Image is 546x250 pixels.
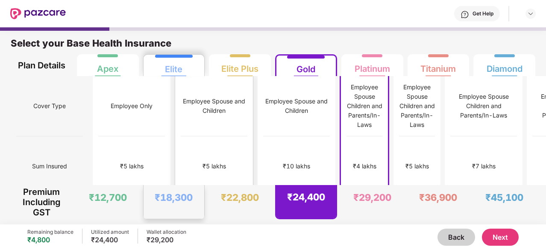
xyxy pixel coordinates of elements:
[97,57,118,74] div: Apex
[10,8,66,19] img: New Pazcare Logo
[111,101,153,111] div: Employee Only
[472,162,496,171] div: ₹7 lakhs
[485,191,523,203] div: ₹45,100
[437,229,475,246] button: Back
[487,57,523,74] div: Diamond
[419,191,457,203] div: ₹36,900
[91,235,129,244] div: ₹24,400
[263,97,330,115] div: Employee Spouse and Children
[16,54,67,76] div: Plan Details
[27,235,73,244] div: ₹4,800
[473,10,493,17] div: Get Help
[181,97,247,115] div: Employee Spouse and Children
[203,162,226,171] div: ₹5 lakhs
[482,229,519,246] button: Next
[32,158,67,174] span: Sum Insured
[399,82,435,129] div: Employee Spouse Children and Parents/In-Laws
[33,98,66,114] span: Cover Type
[16,185,67,219] div: Premium Including GST
[296,57,315,74] div: Gold
[11,37,535,54] div: Select your Base Health Insurance
[120,162,144,171] div: ₹5 lakhs
[221,57,258,74] div: Elite Plus
[147,229,186,235] div: Wallet allocation
[91,229,129,235] div: Utilized amount
[147,235,186,244] div: ₹29,200
[221,191,259,203] div: ₹22,800
[420,57,456,74] div: Titanium
[346,82,382,129] div: Employee Spouse Children and Parents/In-Laws
[450,92,517,120] div: Employee Spouse Children and Parents/In-Laws
[461,10,469,19] img: svg+xml;base64,PHN2ZyBpZD0iSGVscC0zMngzMiIgeG1sbnM9Imh0dHA6Ly93d3cudzMub3JnLzIwMDAvc3ZnIiB3aWR0aD...
[27,229,73,235] div: Remaining balance
[353,162,376,171] div: ₹4 lakhs
[287,191,325,203] div: ₹24,400
[89,191,127,203] div: ₹12,700
[405,162,429,171] div: ₹5 lakhs
[165,57,182,74] div: Elite
[353,191,391,203] div: ₹29,200
[527,10,534,17] img: svg+xml;base64,PHN2ZyBpZD0iRHJvcGRvd24tMzJ4MzIiIHhtbG5zPSJodHRwOi8vd3d3LnczLm9yZy8yMDAwL3N2ZyIgd2...
[283,162,310,171] div: ₹10 lakhs
[355,57,390,74] div: Platinum
[155,191,193,203] div: ₹18,300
